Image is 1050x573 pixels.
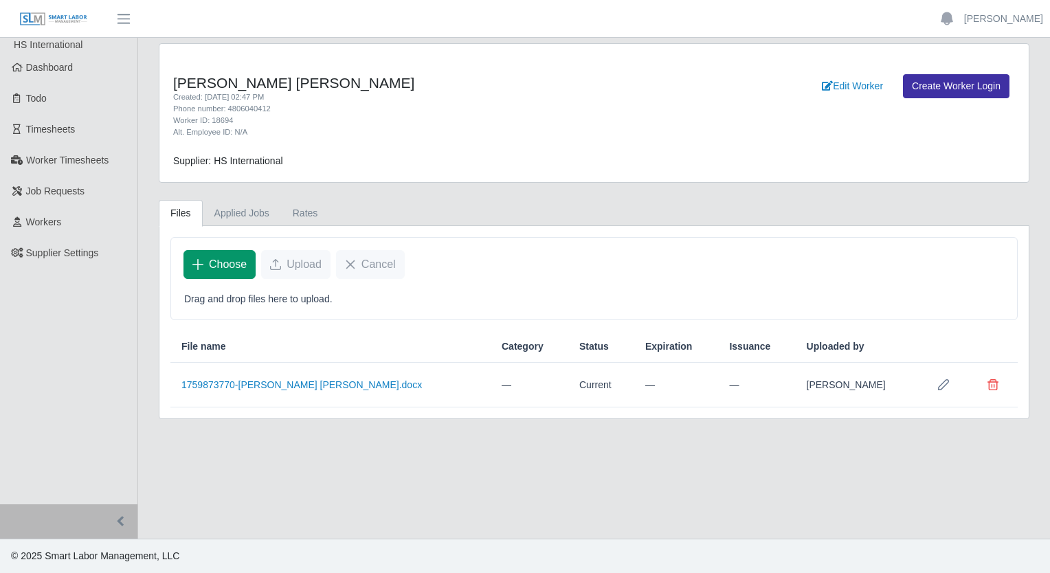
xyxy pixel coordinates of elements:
a: Edit Worker [813,74,892,98]
span: Supplier: HS International [173,155,283,166]
td: Current [568,363,634,407]
a: Create Worker Login [903,74,1009,98]
img: SLM Logo [19,12,88,27]
a: Rates [281,200,330,227]
span: HS International [14,39,82,50]
button: Upload [261,250,331,279]
button: Choose [183,250,256,279]
h4: [PERSON_NAME] [PERSON_NAME] [173,74,656,91]
span: Category [502,339,544,354]
span: Status [579,339,609,354]
span: Expiration [645,339,692,354]
span: Supplier Settings [26,247,99,258]
span: Timesheets [26,124,76,135]
button: Cancel [336,250,405,279]
td: — [634,363,719,407]
a: Files [159,200,203,227]
td: [PERSON_NAME] [796,363,919,407]
p: Drag and drop files here to upload. [184,292,1004,306]
span: Uploaded by [807,339,864,354]
span: Todo [26,93,47,104]
button: Row Edit [930,371,957,398]
span: Issuance [729,339,770,354]
div: Created: [DATE] 02:47 PM [173,91,656,103]
a: 1759873770-[PERSON_NAME] [PERSON_NAME].docx [181,379,422,390]
td: — [718,363,795,407]
span: Job Requests [26,186,85,196]
span: Upload [287,256,322,273]
a: Applied Jobs [203,200,281,227]
div: Worker ID: 18694 [173,115,656,126]
span: File name [181,339,226,354]
td: — [491,363,568,407]
span: Cancel [361,256,396,273]
span: Dashboard [26,62,74,73]
span: Workers [26,216,62,227]
span: Worker Timesheets [26,155,109,166]
button: Delete file [979,371,1007,398]
div: Alt. Employee ID: N/A [173,126,656,138]
span: © 2025 Smart Labor Management, LLC [11,550,179,561]
span: Choose [209,256,247,273]
div: Phone number: 4806040412 [173,103,656,115]
a: [PERSON_NAME] [964,12,1043,26]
